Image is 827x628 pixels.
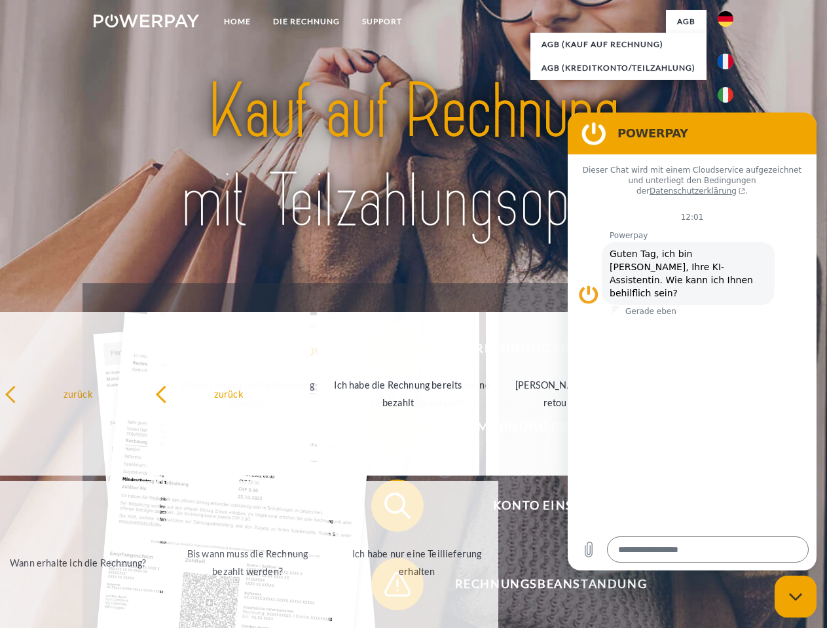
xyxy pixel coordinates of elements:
[125,63,702,251] img: title-powerpay_de.svg
[568,113,817,570] iframe: Messaging-Fenster
[666,10,707,33] a: agb
[371,480,712,532] button: Konto einsehen
[94,14,199,27] img: logo-powerpay-white.svg
[718,87,733,103] img: it
[718,54,733,69] img: fr
[343,545,490,580] div: Ich habe nur eine Teillieferung erhalten
[5,553,152,571] div: Wann erhalte ich die Rechnung?
[262,10,351,33] a: DIE RECHNUNG
[155,385,303,402] div: zurück
[390,558,711,610] span: Rechnungsbeanstandung
[351,10,413,33] a: SUPPORT
[174,545,322,580] div: Bis wann muss die Rechnung bezahlt werden?
[5,385,152,402] div: zurück
[775,576,817,618] iframe: Schaltfläche zum Öffnen des Messaging-Fensters; Konversation läuft
[530,56,707,80] a: AGB (Kreditkonto/Teilzahlung)
[390,480,711,532] span: Konto einsehen
[530,33,707,56] a: AGB (Kauf auf Rechnung)
[213,10,262,33] a: Home
[494,376,641,411] div: [PERSON_NAME] wurde retourniert
[325,376,472,411] div: Ich habe die Rechnung bereits bezahlt
[718,11,733,27] img: de
[371,558,712,610] button: Rechnungsbeanstandung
